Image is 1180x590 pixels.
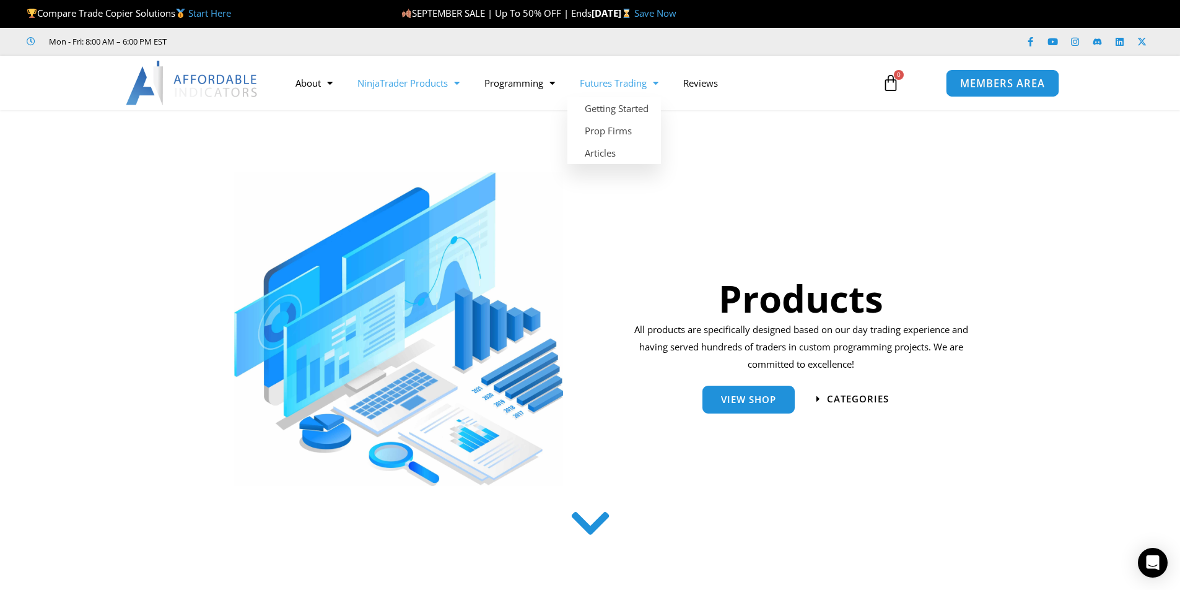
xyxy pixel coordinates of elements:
span: 0 [894,70,904,80]
a: MEMBERS AREA [946,69,1059,97]
a: NinjaTrader Products [345,69,472,97]
a: categories [816,394,889,404]
img: ProductsSection scaled | Affordable Indicators – NinjaTrader [234,172,563,486]
iframe: Customer reviews powered by Trustpilot [184,35,370,48]
ul: Futures Trading [567,97,661,164]
div: Open Intercom Messenger [1138,548,1168,578]
a: Save Now [634,7,676,19]
p: All products are specifically designed based on our day trading experience and having served hund... [630,321,972,373]
a: Futures Trading [567,69,671,97]
nav: Menu [283,69,868,97]
img: 🥇 [176,9,185,18]
img: 🏆 [27,9,37,18]
img: ⌛ [622,9,631,18]
a: About [283,69,345,97]
a: View Shop [702,386,795,414]
span: MEMBERS AREA [960,78,1045,89]
a: Articles [567,142,661,164]
span: categories [827,394,889,404]
span: SEPTEMBER SALE | Up To 50% OFF | Ends [401,7,592,19]
a: Start Here [188,7,231,19]
span: Compare Trade Copier Solutions [27,7,231,19]
span: View Shop [721,395,776,404]
a: Getting Started [567,97,661,119]
a: Prop Firms [567,119,661,142]
img: 🍂 [402,9,411,18]
span: Mon - Fri: 8:00 AM – 6:00 PM EST [46,34,167,49]
a: 0 [863,65,918,101]
a: Programming [472,69,567,97]
strong: [DATE] [592,7,634,19]
a: Reviews [671,69,730,97]
img: LogoAI | Affordable Indicators – NinjaTrader [126,61,259,105]
h1: Products [630,272,972,324]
